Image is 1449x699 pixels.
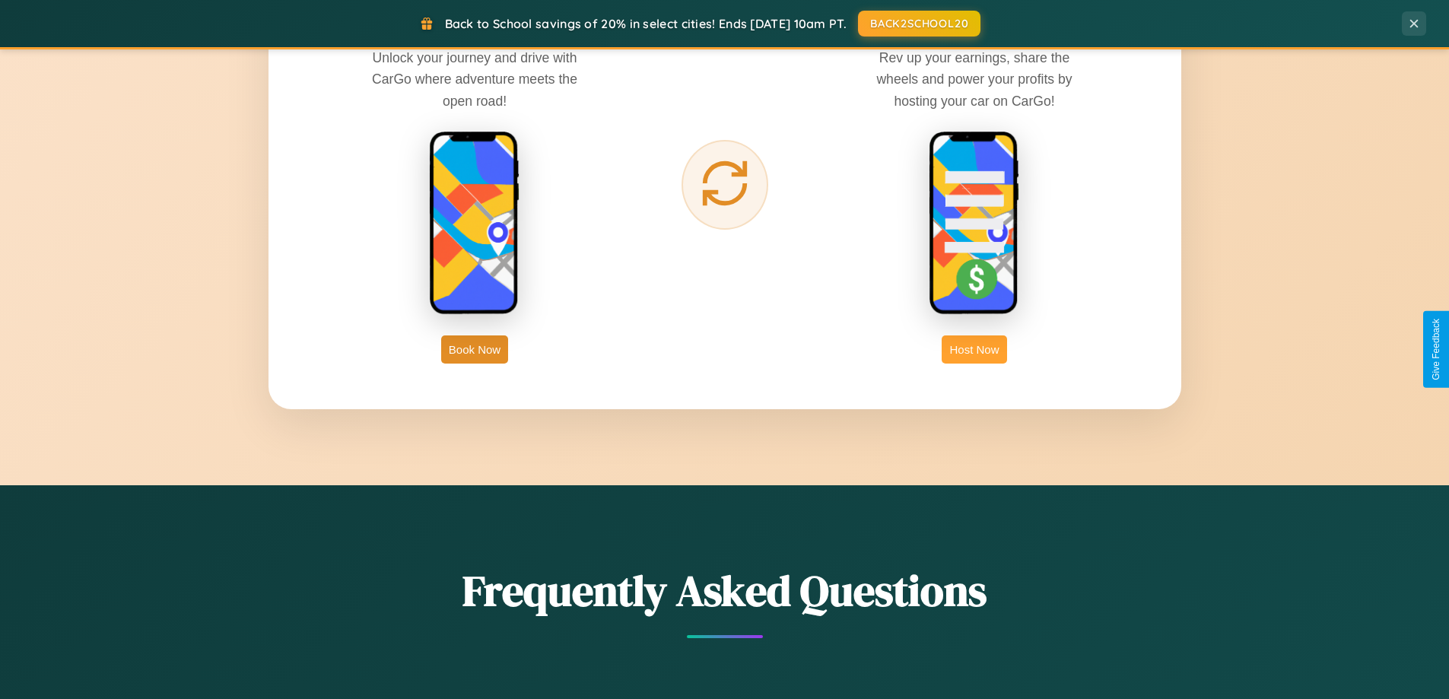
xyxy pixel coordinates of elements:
p: Unlock your journey and drive with CarGo where adventure meets the open road! [361,47,589,111]
button: BACK2SCHOOL20 [858,11,980,37]
button: Host Now [942,335,1006,364]
img: host phone [929,131,1020,316]
img: rent phone [429,131,520,316]
h2: Frequently Asked Questions [269,561,1181,620]
p: Rev up your earnings, share the wheels and power your profits by hosting your car on CarGo! [860,47,1088,111]
span: Back to School savings of 20% in select cities! Ends [DATE] 10am PT. [445,16,847,31]
div: Give Feedback [1431,319,1441,380]
button: Book Now [441,335,508,364]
